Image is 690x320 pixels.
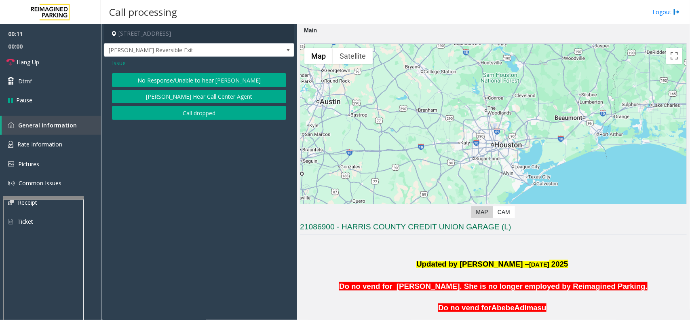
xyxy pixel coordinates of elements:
[488,130,499,145] div: 1401 Congress Street, Houston, TX
[112,73,286,87] button: No Response/Unable to hear [PERSON_NAME]
[8,161,14,167] img: 'icon'
[551,260,568,268] span: 2025
[666,48,682,64] button: Toggle fullscreen view
[302,24,319,37] div: Main
[18,77,32,85] span: Dtmf
[8,180,15,186] img: 'icon'
[652,8,680,16] a: Logout
[18,160,39,168] span: Pictures
[438,303,492,312] span: Do no vend for
[17,140,62,148] span: Rate Information
[18,121,77,129] span: General Information
[300,222,687,235] h3: 21086900 - HARRIS COUNTY CREDIT UNION GARAGE (L)
[339,282,648,290] span: Do no vend for [PERSON_NAME]. She is no longer employed by Reimagined Parking.
[16,96,32,104] span: Pause
[497,303,515,312] span: bebe
[8,141,13,148] img: 'icon'
[112,106,286,120] button: Call dropped
[104,44,256,57] span: [PERSON_NAME] Reversible Exit
[112,90,286,104] button: [PERSON_NAME] Hear Call Center Agent
[304,48,333,64] button: Show street map
[104,24,294,43] h4: [STREET_ADDRESS]
[493,206,515,218] label: CAM
[525,303,547,312] span: imasu
[471,206,493,218] label: Map
[112,59,126,67] span: Issue
[515,303,525,312] span: Ad
[8,122,14,128] img: 'icon'
[19,179,61,187] span: Common Issues
[17,58,39,66] span: Hang Up
[416,260,529,268] span: Updated by [PERSON_NAME] –
[333,48,373,64] button: Show satellite imagery
[673,8,680,16] img: logout
[105,2,181,22] h3: Call processing
[529,261,549,268] span: [DATE]
[2,116,101,135] a: General Information
[492,303,497,312] span: A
